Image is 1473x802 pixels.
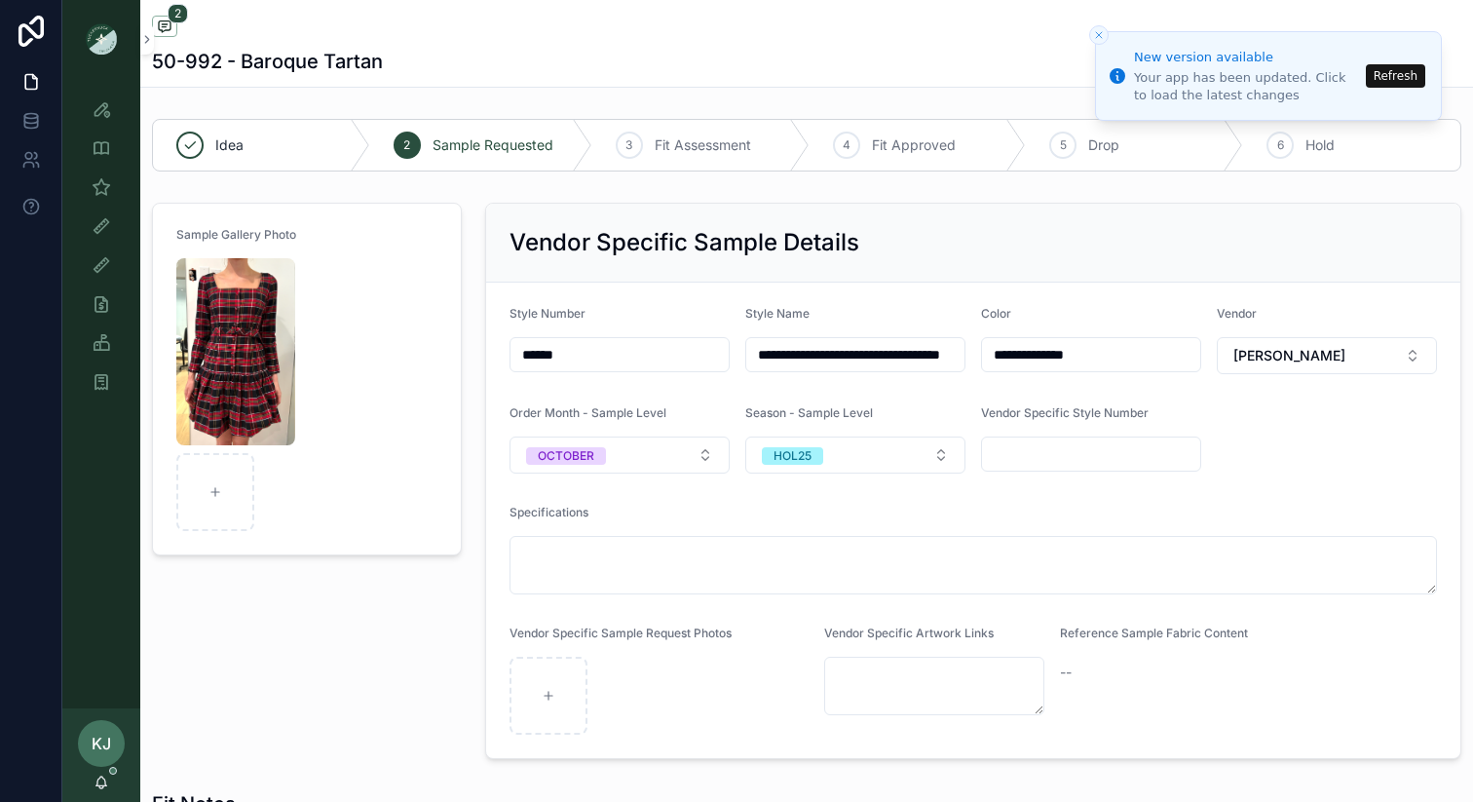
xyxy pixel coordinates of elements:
div: scrollable content [62,78,140,425]
span: Drop [1088,135,1119,155]
img: App logo [86,23,117,55]
span: Hold [1305,135,1335,155]
span: Specifications [510,505,588,519]
span: 2 [403,137,410,153]
span: 2 [168,4,188,23]
span: Idea [215,135,244,155]
h1: 50-992 - Baroque Tartan [152,48,383,75]
button: Select Button [745,437,965,474]
span: Season - Sample Level [745,405,873,420]
div: Your app has been updated. Click to load the latest changes [1134,69,1360,104]
span: Reference Sample Fabric Content [1060,626,1248,640]
span: Vendor Specific Sample Request Photos [510,626,732,640]
span: Order Month - Sample Level [510,405,666,420]
span: -- [1060,663,1072,682]
button: Close toast [1089,25,1109,45]
button: Select Button [1217,337,1437,374]
span: KJ [92,732,111,755]
span: Vendor [1217,306,1257,321]
span: Fit Assessment [655,135,751,155]
span: Vendor Specific Style Number [981,405,1149,420]
h2: Vendor Specific Sample Details [510,227,859,258]
span: Sample Gallery Photo [176,227,296,242]
button: Refresh [1366,64,1425,88]
button: Select Button [510,437,730,474]
span: Vendor Specific Artwork Links [824,626,994,640]
button: 2 [152,16,177,40]
span: Sample Requested [433,135,553,155]
span: Color [981,306,1011,321]
span: 3 [625,137,632,153]
span: Style Number [510,306,585,321]
span: [PERSON_NAME] [1233,346,1345,365]
div: New version available [1134,48,1360,67]
div: HOL25 [774,447,812,465]
span: 6 [1277,137,1284,153]
span: 4 [843,137,850,153]
div: OCTOBER [538,447,594,465]
span: 5 [1060,137,1067,153]
span: Fit Approved [872,135,956,155]
span: Style Name [745,306,810,321]
img: Screenshot-2025-08-05-170754.png [176,258,295,445]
